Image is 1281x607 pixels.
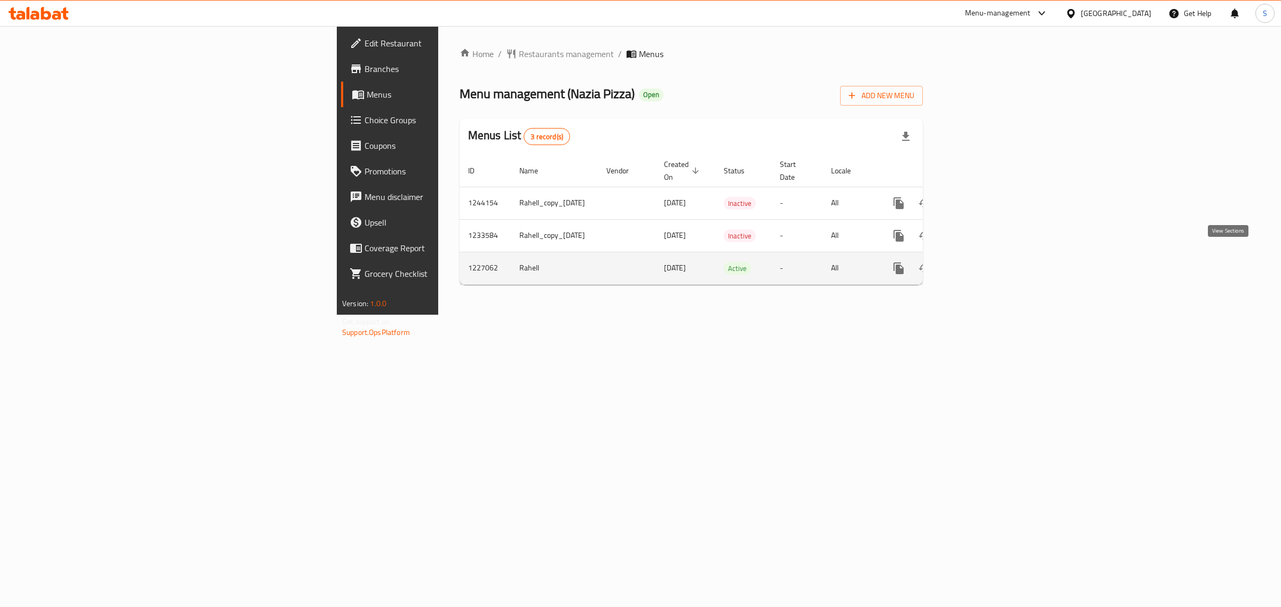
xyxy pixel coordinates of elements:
[912,223,937,249] button: Change Status
[365,139,542,152] span: Coupons
[468,164,488,177] span: ID
[370,297,386,310] span: 1.0.0
[877,155,997,187] th: Actions
[1263,7,1267,19] span: S
[886,255,912,281] button: more
[511,252,598,284] td: Rahell
[893,124,919,149] div: Export file
[639,47,663,60] span: Menus
[341,30,551,56] a: Edit Restaurant
[831,164,865,177] span: Locale
[664,261,686,275] span: [DATE]
[365,37,542,50] span: Edit Restaurant
[912,255,937,281] button: Change Status
[606,164,643,177] span: Vendor
[365,216,542,229] span: Upsell
[524,128,570,145] div: Total records count
[365,62,542,75] span: Branches
[519,164,552,177] span: Name
[468,127,570,145] h2: Menus List
[1081,7,1151,19] div: [GEOGRAPHIC_DATA]
[511,219,598,252] td: Rahell_copy_[DATE]
[511,187,598,219] td: Rahell_copy_[DATE]
[367,88,542,101] span: Menus
[519,47,614,60] span: Restaurants management
[724,262,751,275] span: Active
[823,219,877,252] td: All
[365,242,542,254] span: Coverage Report
[506,47,614,60] a: Restaurants management
[886,223,912,249] button: more
[664,196,686,210] span: [DATE]
[724,229,756,242] div: Inactive
[664,228,686,242] span: [DATE]
[886,190,912,216] button: more
[365,267,542,280] span: Grocery Checklist
[365,165,542,178] span: Promotions
[460,47,923,60] nav: breadcrumb
[341,158,551,184] a: Promotions
[912,190,937,216] button: Change Status
[664,158,702,183] span: Created On
[341,133,551,158] a: Coupons
[724,197,756,210] span: Inactive
[724,164,758,177] span: Status
[780,158,810,183] span: Start Date
[724,230,756,242] span: Inactive
[639,90,663,99] span: Open
[341,210,551,235] a: Upsell
[771,252,823,284] td: -
[823,187,877,219] td: All
[342,325,410,339] a: Support.OpsPlatform
[341,184,551,210] a: Menu disclaimer
[341,107,551,133] a: Choice Groups
[365,114,542,126] span: Choice Groups
[639,89,663,101] div: Open
[849,89,914,102] span: Add New Menu
[341,82,551,107] a: Menus
[341,261,551,286] a: Grocery Checklist
[342,315,391,329] span: Get support on:
[365,190,542,203] span: Menu disclaimer
[965,7,1031,20] div: Menu-management
[618,47,622,60] li: /
[771,187,823,219] td: -
[342,297,368,310] span: Version:
[341,235,551,261] a: Coverage Report
[460,82,635,106] span: Menu management ( Nazia Pizza )
[341,56,551,82] a: Branches
[724,262,751,275] div: Active
[771,219,823,252] td: -
[823,252,877,284] td: All
[460,155,997,285] table: enhanced table
[524,132,570,142] span: 3 record(s)
[840,86,923,106] button: Add New Menu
